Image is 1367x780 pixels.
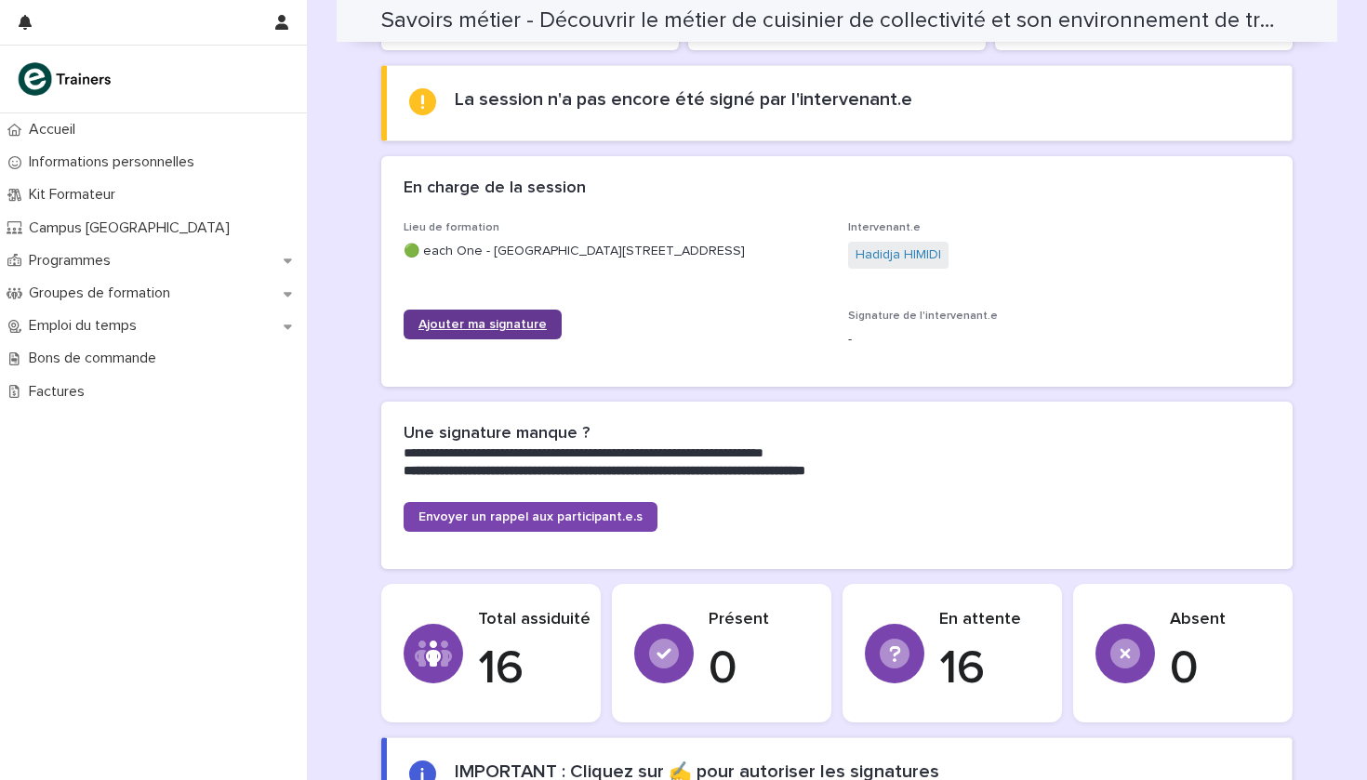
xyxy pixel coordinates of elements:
[848,330,1270,350] p: -
[21,121,90,139] p: Accueil
[21,350,171,367] p: Bons de commande
[848,311,998,322] span: Signature de l'intervenant.e
[1170,641,1270,697] p: 0
[709,610,809,630] p: Présent
[21,383,100,401] p: Factures
[404,502,657,532] a: Envoyer un rappel aux participant.e.s
[478,641,591,697] p: 16
[21,284,185,302] p: Groupes de formation
[418,318,547,331] span: Ajouter ma signature
[455,88,912,111] h2: La session n'a pas encore été signé par l'intervenant.e
[848,222,921,233] span: Intervenant.e
[1170,610,1270,630] p: Absent
[404,178,586,199] h2: En charge de la session
[404,424,590,444] h2: Une signature manque ?
[15,60,117,98] img: K0CqGN7SDeD6s4JG8KQk
[418,510,643,523] span: Envoyer un rappel aux participant.e.s
[478,610,591,630] p: Total assiduité
[21,153,209,171] p: Informations personnelles
[856,245,941,265] a: Hadidja HIMIDI
[709,641,809,697] p: 0
[21,219,245,237] p: Campus [GEOGRAPHIC_DATA]
[21,186,130,204] p: Kit Formateur
[404,310,562,339] a: Ajouter ma signature
[404,242,826,261] p: 🟢 each One - [GEOGRAPHIC_DATA][STREET_ADDRESS]
[404,222,499,233] span: Lieu de formation
[939,641,1040,697] p: 16
[939,610,1040,630] p: En attente
[381,7,1285,34] h2: Savoirs métier - Découvrir le métier de cuisinier de collectivité et son environnement de travail
[21,252,126,270] p: Programmes
[21,317,152,335] p: Emploi du temps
